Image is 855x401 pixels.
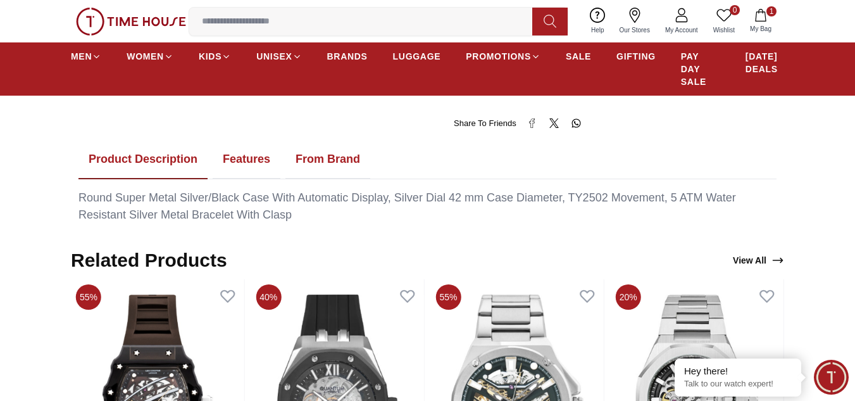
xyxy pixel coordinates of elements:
[256,284,281,310] span: 40%
[612,5,658,37] a: Our Stores
[745,24,777,34] span: My Bag
[327,45,368,68] a: BRANDS
[393,45,441,68] a: LUGGAGE
[71,249,227,272] h2: Related Products
[616,284,641,310] span: 20%
[616,45,656,68] a: GIFTING
[660,25,703,35] span: My Account
[708,25,740,35] span: Wishlist
[199,45,231,68] a: KIDS
[466,45,540,68] a: PROMOTIONS
[566,45,591,68] a: SALE
[71,50,92,63] span: MEN
[466,50,531,63] span: PROMOTIONS
[285,140,370,179] button: From Brand
[615,25,655,35] span: Our Stores
[742,6,779,36] button: 1My Bag
[706,5,742,37] a: 0Wishlist
[127,50,164,63] span: WOMEN
[730,5,740,15] span: 0
[393,50,441,63] span: LUGGAGE
[327,50,368,63] span: BRANDS
[746,50,784,75] span: [DATE] DEALS
[586,25,609,35] span: Help
[127,45,173,68] a: WOMEN
[584,5,612,37] a: Help
[76,284,101,310] span: 55%
[71,45,101,68] a: MEN
[616,50,656,63] span: GIFTING
[684,379,792,390] p: Talk to our watch expert!
[684,365,792,378] div: Hey there!
[454,117,516,130] span: Share To Friends
[199,50,222,63] span: KIDS
[78,140,208,179] button: Product Description
[76,8,186,35] img: ...
[730,251,787,269] a: View All
[733,254,784,267] div: View All
[766,6,777,16] span: 1
[681,45,720,93] a: PAY DAY SALE
[814,360,849,395] div: Chat Widget
[256,50,292,63] span: UNISEX
[436,284,461,310] span: 55%
[213,140,280,179] button: Features
[566,50,591,63] span: SALE
[681,50,720,88] span: PAY DAY SALE
[78,189,777,224] div: Round Super Metal Silver/Black Case With Automatic Display, Silver Dial 42 mm Case Diameter, TY25...
[256,45,301,68] a: UNISEX
[746,45,784,80] a: [DATE] DEALS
